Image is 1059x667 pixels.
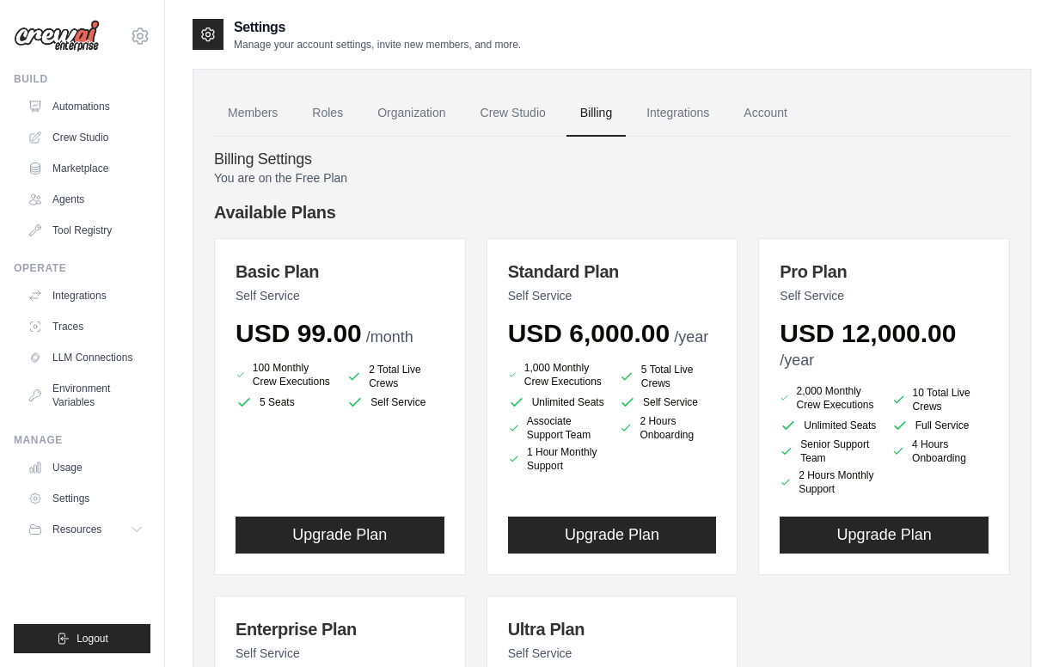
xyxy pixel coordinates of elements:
a: Usage [21,454,150,481]
li: 5 Seats [236,394,333,411]
li: Associate Support Team [508,414,605,442]
li: 5 Total Live Crews [619,363,716,390]
p: Self Service [508,287,717,304]
li: Self Service [346,394,444,411]
a: Crew Studio [467,90,560,137]
span: /year [674,328,708,346]
span: /year [780,352,814,369]
p: You are on the Free Plan [214,169,1010,187]
a: Agents [21,186,150,213]
a: Account [730,90,801,137]
button: Upgrade Plan [780,517,989,554]
div: Build [14,72,150,86]
p: Self Service [236,645,444,662]
button: Upgrade Plan [508,517,717,554]
li: Unlimited Seats [508,394,605,411]
li: 2 Total Live Crews [346,363,444,390]
h2: Settings [234,17,521,38]
a: Organization [364,90,459,137]
a: Tool Registry [21,217,150,244]
a: LLM Connections [21,344,150,371]
li: Senior Support Team [780,438,877,465]
p: Self Service [780,287,989,304]
li: Unlimited Seats [780,417,877,434]
li: 10 Total Live Crews [891,386,989,413]
span: /month [366,328,413,346]
span: USD 6,000.00 [508,319,670,347]
a: Environment Variables [21,375,150,416]
span: USD 12,000.00 [780,319,956,347]
button: Resources [21,516,150,543]
li: 1,000 Monthly Crew Executions [508,359,605,390]
h3: Basic Plan [236,260,444,284]
p: Self Service [508,645,717,662]
a: Integrations [633,90,723,137]
button: Logout [14,624,150,653]
p: Manage your account settings, invite new members, and more. [234,38,521,52]
a: Billing [566,90,626,137]
button: Upgrade Plan [236,517,444,554]
li: 2,000 Monthly Crew Executions [780,382,877,413]
p: Self Service [236,287,444,304]
li: 2 Hours Monthly Support [780,468,877,496]
div: Manage [14,433,150,447]
a: Crew Studio [21,124,150,151]
img: Logo [14,20,100,52]
h3: Ultra Plan [508,617,717,641]
h4: Billing Settings [214,150,1010,169]
a: Automations [21,93,150,120]
span: Logout [77,632,108,646]
a: Settings [21,485,150,512]
a: Integrations [21,282,150,309]
li: 4 Hours Onboarding [891,438,989,465]
h3: Enterprise Plan [236,617,444,641]
li: Self Service [619,394,716,411]
li: 100 Monthly Crew Executions [236,359,333,390]
h4: Available Plans [214,200,1010,224]
a: Roles [298,90,357,137]
a: Traces [21,313,150,340]
span: USD 99.00 [236,319,362,347]
a: Marketplace [21,155,150,182]
li: 2 Hours Onboarding [619,414,716,442]
li: Full Service [891,417,989,434]
h3: Pro Plan [780,260,989,284]
span: Resources [52,523,101,536]
a: Members [214,90,291,137]
div: Operate [14,261,150,275]
h3: Standard Plan [508,260,717,284]
li: 1 Hour Monthly Support [508,445,605,473]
